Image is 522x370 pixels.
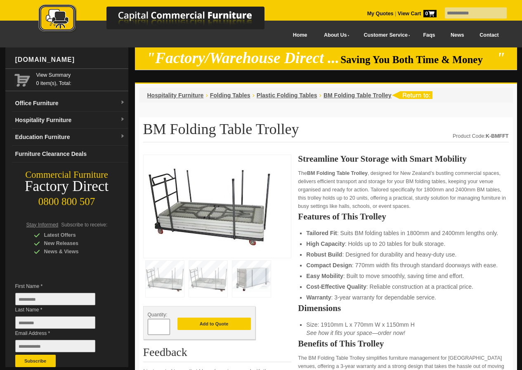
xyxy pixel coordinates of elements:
li: : 3-year warranty for dependable service. [306,293,500,302]
div: New Releases [34,239,112,247]
strong: BM Folding Table Trolley [307,170,368,176]
strong: Tailored Fit [306,230,337,236]
div: [DOMAIN_NAME] [12,47,128,72]
img: Capital Commercial Furniture Logo [16,4,305,34]
strong: Robust Build [306,251,342,258]
div: Latest Offers [34,231,112,239]
a: Hospitality Furniture [147,92,204,99]
span: Email Address * [15,329,108,337]
span: 0 [423,10,437,17]
a: Education Furnituredropdown [12,129,128,146]
div: Commercial Furniture [5,169,128,181]
span: First Name * [15,282,108,290]
a: Faqs [416,26,443,45]
li: › [319,91,321,99]
a: Contact [472,26,506,45]
input: First Name * [15,293,95,305]
span: 0 item(s), Total: [36,71,125,86]
h2: Benefits of This Trolley [298,339,508,348]
span: Subscribe to receive: [61,222,107,228]
strong: Warranty [306,294,331,301]
a: Capital Commercial Furniture Logo [16,4,305,37]
li: › [205,91,208,99]
strong: View Cart [398,11,437,16]
li: : Suits BM folding tables in 1800mm and 2400mm lengths only. [306,229,500,237]
a: Folding Tables [210,92,250,99]
a: Customer Service [354,26,415,45]
a: Furniture Clearance Deals [12,146,128,163]
a: Hospitality Furnituredropdown [12,112,128,129]
div: 0800 800 507 [5,192,128,207]
input: Last Name * [15,316,95,329]
img: dropdown [120,100,125,105]
a: About Us [315,26,354,45]
h2: Feedback [143,346,292,362]
li: › [252,91,254,99]
img: dropdown [120,117,125,122]
a: My Quotes [367,11,394,16]
h1: BM Folding Table Trolley [143,121,509,142]
li: : Holds up to 20 tables for bulk storage. [306,240,500,248]
a: View Summary [36,71,125,79]
li: : Reliable construction at a practical price. [306,283,500,291]
a: BM Folding Table Trolley [324,92,392,99]
li: : 770mm width fits through standard doorways with ease. [306,261,500,269]
button: Subscribe [15,355,56,367]
a: View Cart0 [396,11,436,16]
input: Email Address * [15,340,95,352]
div: News & Views [34,247,112,256]
img: BM Folding Table Trolley [148,159,272,251]
div: Factory Direct [5,181,128,192]
a: News [443,26,472,45]
em: See how it fits your space—order now! [306,330,405,336]
h2: Dimensions [298,304,508,312]
li: : Designed for durability and heavy-duty use. [306,250,500,259]
span: Stay Informed [26,222,59,228]
div: Product Code: [453,132,508,140]
span: Quantity: [148,312,168,318]
strong: Cost-Effective Quality [306,283,366,290]
strong: High Capacity [306,240,345,247]
button: Add to Quote [177,318,251,330]
img: dropdown [120,134,125,139]
a: Office Furnituredropdown [12,95,128,112]
li: Size: 1910mm L x 770mm W x 1150mm H [306,321,500,337]
a: Plastic Folding Tables [257,92,317,99]
li: : Built to move smoothly, saving time and effort. [306,272,500,280]
strong: K-BMFFT [486,133,509,139]
p: The , designed for New Zealand’s bustling commercial spaces, delivers efficient transport and sto... [298,169,508,210]
span: Saving You Both Time & Money [340,54,495,65]
strong: Compact Design [306,262,352,269]
img: return to [392,91,432,99]
em: "Factory/Warehouse Direct ... [146,49,339,66]
em: " [496,49,505,66]
h2: Streamline Your Storage with Smart Mobility [298,155,508,163]
span: Last Name * [15,306,108,314]
strong: Easy Mobility [306,273,343,279]
h2: Features of This Trolley [298,212,508,221]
